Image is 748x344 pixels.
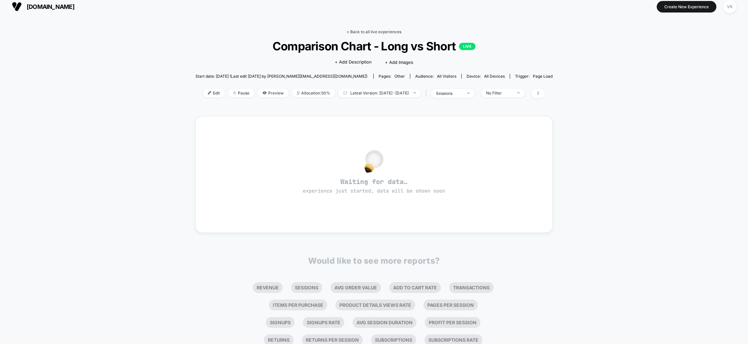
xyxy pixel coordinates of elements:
[459,43,475,50] p: LIVE
[414,92,416,93] img: end
[449,282,494,293] li: Transactions
[379,74,405,79] div: Pages:
[228,89,254,97] span: Pause
[385,60,413,65] span: + Add Images
[213,39,534,53] span: Comparison Chart - Long vs Short
[233,91,236,94] img: end
[27,3,74,10] span: [DOMAIN_NAME]
[303,188,445,194] span: experience just started, data will be shown soon
[424,89,431,98] span: |
[335,59,372,66] span: + Add Description
[338,89,421,97] span: Latest Version: [DATE] - [DATE]
[291,282,322,293] li: Sessions
[269,300,327,310] li: Items Per Purchase
[10,1,76,12] button: [DOMAIN_NAME]
[533,74,553,79] span: Page Load
[266,317,295,328] li: Signups
[208,91,211,94] img: edit
[353,317,417,328] li: Avg Session Duration
[515,74,553,79] div: Trigger:
[335,300,415,310] li: Product Details Views Rate
[484,74,505,79] span: all devices
[394,74,405,79] span: other
[195,74,367,79] span: Start date: [DATE] (Last edit [DATE] by [PERSON_NAME][EMAIL_ADDRESS][DOMAIN_NAME])
[437,74,456,79] span: All Visitors
[486,91,512,95] div: No Filter
[415,74,456,79] div: Audience:
[436,91,462,96] div: sessions
[364,150,384,173] img: no_data
[297,91,300,95] img: rebalance
[467,93,470,94] img: end
[253,282,283,293] li: Revenue
[308,256,440,266] p: Would like to see more reports?
[207,177,541,195] span: Waiting for data…
[347,29,401,34] a: < Back to all live experiences
[517,92,520,93] img: end
[12,2,22,12] img: Visually logo
[203,89,225,97] span: Edit
[423,300,478,310] li: Pages Per Session
[303,317,344,328] li: Signups Rate
[389,282,441,293] li: Add To Cart Rate
[657,1,716,13] button: Create New Experience
[343,91,347,94] img: calendar
[331,282,381,293] li: Avg Order Value
[425,317,480,328] li: Profit Per Session
[292,89,335,97] span: Allocation: 50%
[723,0,736,13] div: VK
[258,89,289,97] span: Preview
[461,74,510,79] span: Device:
